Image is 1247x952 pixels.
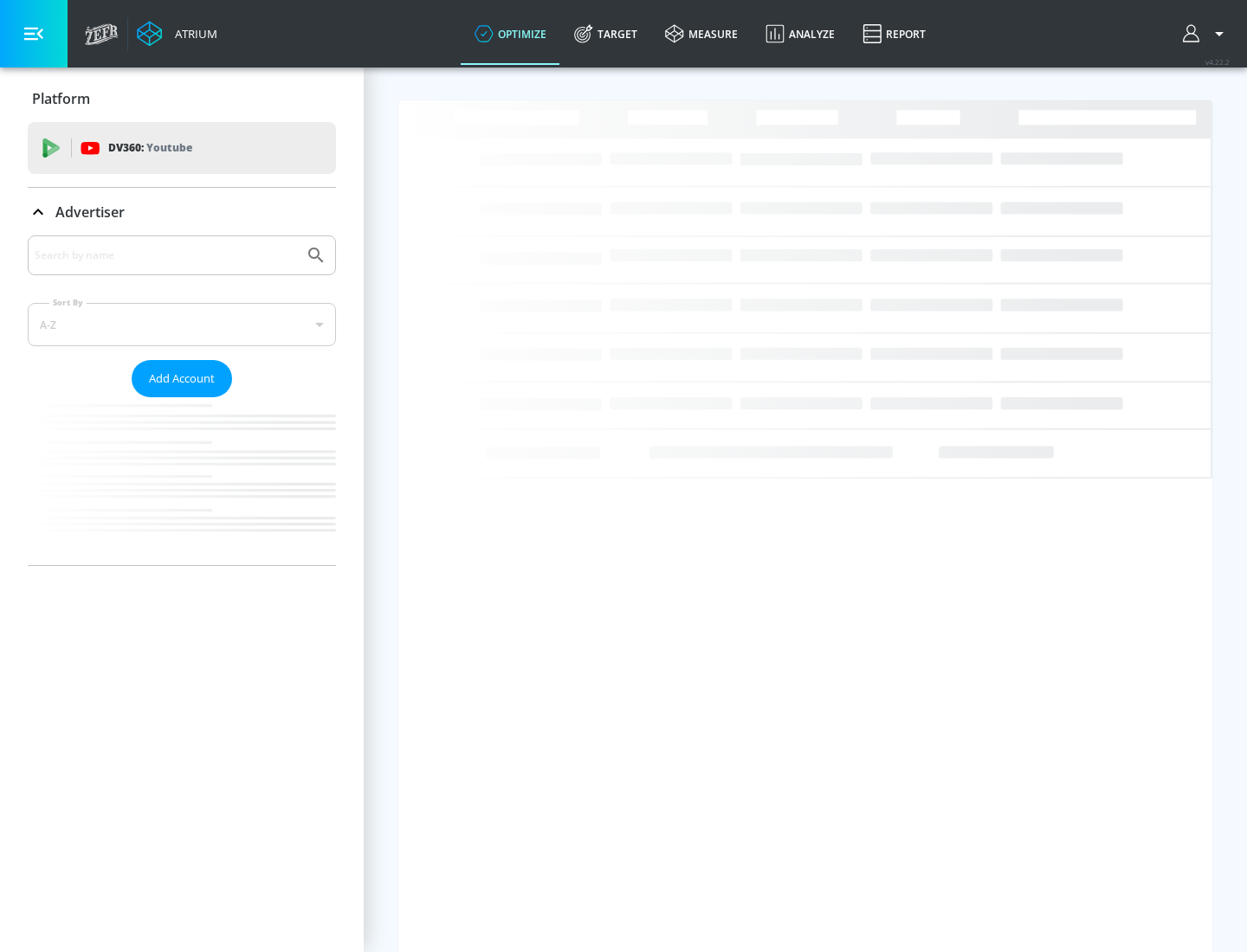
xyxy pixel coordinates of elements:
p: Advertiser [55,203,125,222]
label: Sort By [49,297,87,308]
a: Report [849,3,940,65]
input: Search by name [35,244,297,267]
div: Advertiser [28,235,336,565]
a: measure [651,3,752,65]
a: optimize [461,3,560,65]
div: A-Z [28,303,336,346]
div: Atrium [168,26,217,42]
div: Advertiser [28,188,336,236]
div: DV360: Youtube [28,122,336,174]
a: Atrium [137,21,217,47]
div: Platform [28,74,336,123]
a: Analyze [752,3,849,65]
span: Add Account [149,369,215,389]
span: v 4.22.2 [1205,57,1230,67]
p: Youtube [146,138,192,157]
nav: list of Advertiser [28,397,336,565]
p: DV360: [108,138,192,158]
a: Target [560,3,651,65]
button: Add Account [132,360,232,397]
p: Platform [32,89,90,108]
